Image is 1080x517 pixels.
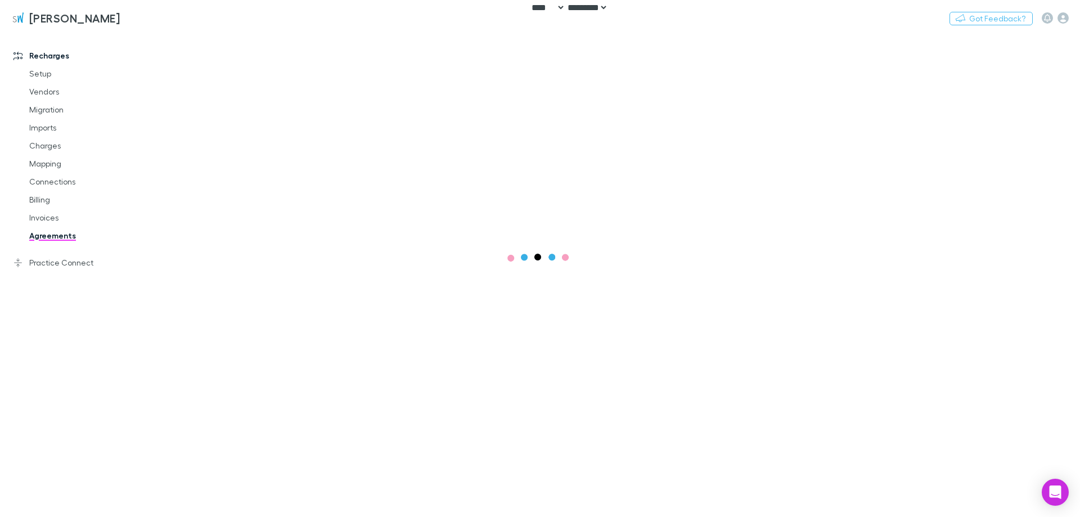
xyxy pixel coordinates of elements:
[18,173,152,191] a: Connections
[18,65,152,83] a: Setup
[2,47,152,65] a: Recharges
[18,209,152,227] a: Invoices
[1042,479,1069,506] div: Open Intercom Messenger
[29,11,120,25] h3: [PERSON_NAME]
[18,83,152,101] a: Vendors
[2,254,152,272] a: Practice Connect
[11,11,25,25] img: Sinclair Wilson's Logo
[949,12,1033,25] button: Got Feedback?
[18,155,152,173] a: Mapping
[18,137,152,155] a: Charges
[18,191,152,209] a: Billing
[18,119,152,137] a: Imports
[4,5,127,32] a: [PERSON_NAME]
[18,227,152,245] a: Agreements
[18,101,152,119] a: Migration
